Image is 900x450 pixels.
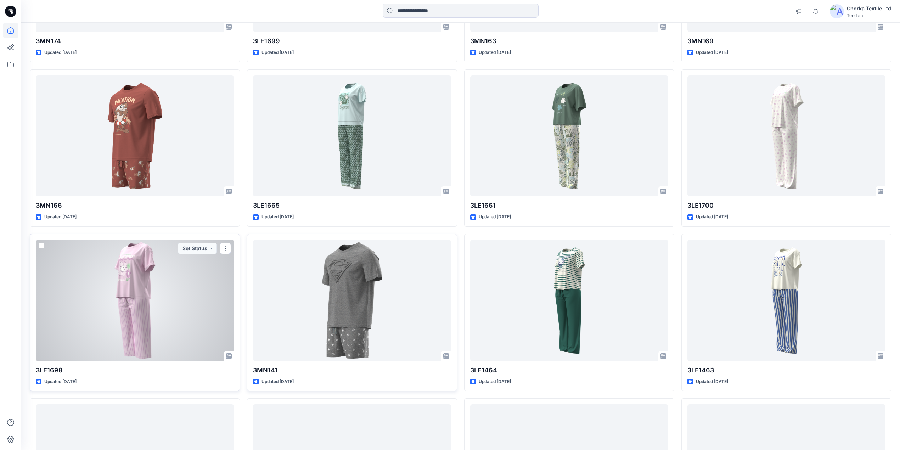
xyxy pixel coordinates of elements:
p: Updated [DATE] [479,49,511,56]
p: 3LE1464 [470,365,668,375]
p: 3LE1661 [470,201,668,210]
p: Updated [DATE] [44,213,77,221]
a: 3LE1700 [687,75,885,197]
div: Chorka Textile Ltd [847,4,891,13]
p: Updated [DATE] [44,49,77,56]
a: 3LE1464 [470,240,668,361]
p: Updated [DATE] [696,378,728,386]
p: 3MN141 [253,365,451,375]
p: Updated [DATE] [261,378,294,386]
a: 3MN166 [36,75,234,197]
p: Updated [DATE] [696,213,728,221]
a: 3LE1698 [36,240,234,361]
p: Updated [DATE] [261,49,294,56]
p: Updated [DATE] [44,378,77,386]
p: 3LE1463 [687,365,885,375]
p: Updated [DATE] [696,49,728,56]
p: 3MN163 [470,36,668,46]
p: Updated [DATE] [479,378,511,386]
p: Updated [DATE] [261,213,294,221]
a: 3LE1665 [253,75,451,197]
a: 3MN141 [253,240,451,361]
p: 3LE1698 [36,365,234,375]
a: 3LE1661 [470,75,668,197]
p: 3LE1700 [687,201,885,210]
p: 3LE1699 [253,36,451,46]
div: Tendam [847,13,891,18]
img: avatar [830,4,844,18]
a: 3LE1463 [687,240,885,361]
p: 3MN169 [687,36,885,46]
p: 3MN166 [36,201,234,210]
p: 3MN174 [36,36,234,46]
p: Updated [DATE] [479,213,511,221]
p: 3LE1665 [253,201,451,210]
